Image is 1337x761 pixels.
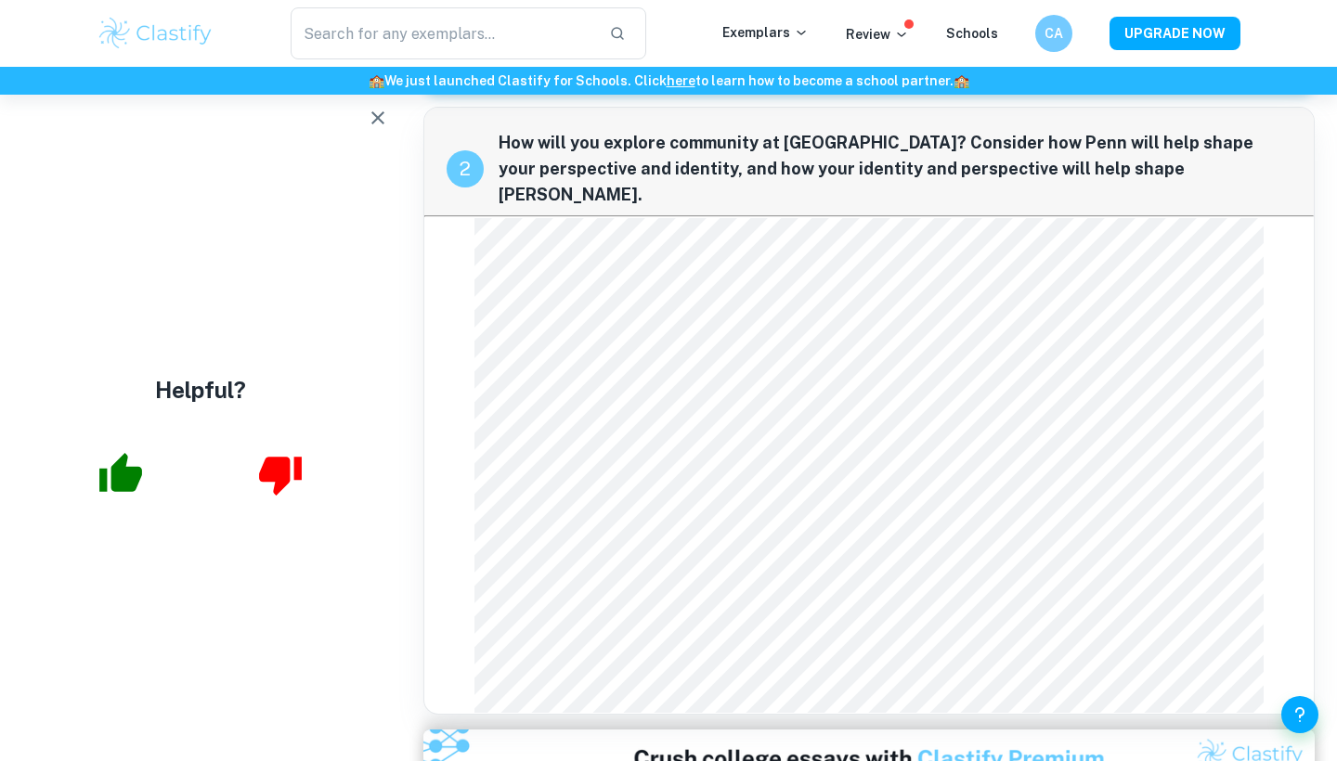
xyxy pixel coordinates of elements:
[4,71,1333,91] h6: We just launched Clastify for Schools. Click to learn how to become a school partner.
[946,26,998,41] a: Schools
[447,150,484,187] div: recipe
[1281,696,1318,733] button: Help and Feedback
[846,24,909,45] p: Review
[155,373,246,406] h4: Helpful?
[499,130,1292,208] span: How will you explore community at [GEOGRAPHIC_DATA]? Consider how Penn will help shape your persp...
[954,73,969,88] span: 🏫
[1044,23,1065,44] h6: CA
[369,73,384,88] span: 🏫
[722,22,809,43] p: Exemplars
[97,15,214,52] img: Clastify logo
[667,73,695,88] a: here
[1110,17,1240,50] button: UPGRADE NOW
[291,7,594,59] input: Search for any exemplars...
[1035,15,1072,52] button: CA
